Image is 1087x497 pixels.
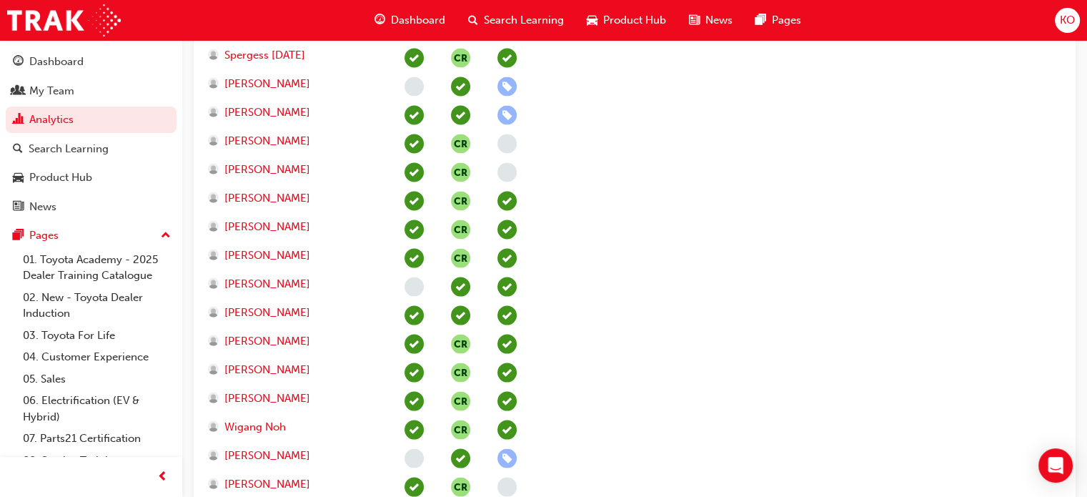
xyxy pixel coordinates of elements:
a: 02. New - Toyota Dealer Induction [17,287,177,325]
a: Analytics [6,107,177,133]
a: [PERSON_NAME] [208,133,377,149]
a: 05. Sales [17,368,177,390]
span: learningRecordVerb_ENROLL-icon [497,106,517,125]
span: learningRecordVerb_ATTEND-icon [497,363,517,383]
span: learningRecordVerb_COMPLETE-icon [404,192,424,211]
a: pages-iconPages [744,6,813,35]
a: 06. Electrification (EV & Hybrid) [17,390,177,428]
span: pages-icon [755,11,766,29]
a: Dashboard [6,49,177,75]
span: learningRecordVerb_PASS-icon [451,306,470,325]
a: 08. Service Training [17,450,177,472]
button: null-icon [451,420,470,440]
div: Search Learning [29,141,109,157]
span: Dashboard [391,12,445,29]
span: learningRecordVerb_NONE-icon [497,134,517,154]
span: learningRecordVerb_PASS-icon [404,49,424,68]
span: News [705,12,733,29]
span: learningRecordVerb_ATTEND-icon [497,392,517,411]
span: [PERSON_NAME] [224,219,310,235]
a: Wigang Noh [208,419,377,436]
span: [PERSON_NAME] [224,162,310,178]
a: [PERSON_NAME] [208,76,377,92]
a: Product Hub [6,164,177,191]
span: [PERSON_NAME] [224,362,310,378]
span: Spergess [DATE] [224,47,305,64]
a: 01. Toyota Academy - 2025 Dealer Training Catalogue [17,249,177,287]
span: guage-icon [13,56,24,69]
span: KO [1060,12,1075,29]
div: Product Hub [29,169,92,186]
span: learningRecordVerb_ATTEND-icon [497,335,517,354]
span: prev-icon [157,468,168,486]
a: [PERSON_NAME] [208,190,377,207]
span: learningRecordVerb_NONE-icon [404,77,424,97]
span: [PERSON_NAME] [224,276,310,292]
span: [PERSON_NAME] [224,190,310,207]
span: learningRecordVerb_ATTEND-icon [497,192,517,211]
button: null-icon [451,163,470,182]
a: [PERSON_NAME] [208,448,377,464]
span: null-icon [451,192,470,211]
span: car-icon [587,11,597,29]
button: null-icon [451,49,470,68]
span: people-icon [13,85,24,98]
span: null-icon [451,220,470,240]
span: news-icon [689,11,700,29]
span: learningRecordVerb_PASS-icon [404,106,424,125]
span: [PERSON_NAME] [224,305,310,321]
button: Pages [6,222,177,249]
span: Wigang Noh [224,419,286,436]
button: KO [1055,8,1080,33]
div: My Team [29,83,74,99]
span: [PERSON_NAME] [224,448,310,464]
span: learningRecordVerb_COMPLETE-icon [404,220,424,240]
button: null-icon [451,249,470,268]
span: null-icon [451,335,470,354]
a: search-iconSearch Learning [457,6,575,35]
span: [PERSON_NAME] [224,476,310,493]
a: [PERSON_NAME] [208,362,377,378]
span: [PERSON_NAME] [224,247,310,264]
span: learningRecordVerb_PASS-icon [404,478,424,497]
button: null-icon [451,478,470,497]
a: My Team [6,78,177,104]
span: learningRecordVerb_PASS-icon [451,77,470,97]
div: News [29,199,56,215]
span: learningRecordVerb_COMPLETE-icon [404,392,424,411]
span: learningRecordVerb_PASS-icon [404,306,424,325]
a: [PERSON_NAME] [208,219,377,235]
span: learningRecordVerb_PASS-icon [451,449,470,468]
span: learningRecordVerb_COMPLETE-icon [404,335,424,354]
span: learningRecordVerb_PASS-icon [451,277,470,297]
span: guage-icon [374,11,385,29]
span: learningRecordVerb_NONE-icon [497,478,517,497]
span: null-icon [451,134,470,154]
a: 03. Toyota For Life [17,325,177,347]
a: [PERSON_NAME] [208,247,377,264]
a: Search Learning [6,136,177,162]
span: search-icon [468,11,478,29]
span: learningRecordVerb_NONE-icon [404,449,424,468]
span: learningRecordVerb_PASS-icon [404,163,424,182]
span: learningRecordVerb_ATTEND-icon [497,249,517,268]
span: Product Hub [603,12,666,29]
a: [PERSON_NAME] [208,390,377,407]
a: car-iconProduct Hub [575,6,677,35]
span: learningRecordVerb_ENROLL-icon [497,77,517,97]
a: [PERSON_NAME] [208,104,377,121]
a: guage-iconDashboard [363,6,457,35]
span: learningRecordVerb_ATTEND-icon [497,277,517,297]
button: null-icon [451,392,470,411]
span: null-icon [451,363,470,383]
span: learningRecordVerb_NONE-icon [404,277,424,297]
a: [PERSON_NAME] [208,305,377,321]
span: up-icon [161,227,171,245]
a: 07. Parts21 Certification [17,428,177,450]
